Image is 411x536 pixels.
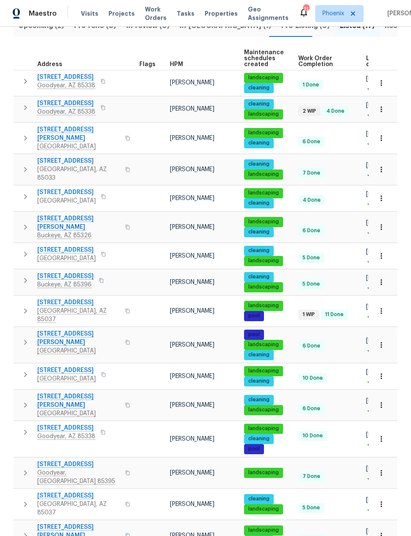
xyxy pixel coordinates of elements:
[299,108,319,115] span: 2 WIP
[170,279,214,285] span: [PERSON_NAME]
[170,224,214,230] span: [PERSON_NAME]
[170,501,214,507] span: [PERSON_NAME]
[303,5,309,14] div: 11
[37,165,120,182] span: [GEOGRAPHIC_DATA], AZ 85033
[145,5,167,22] span: Work Orders
[245,351,273,358] span: cleaning
[37,188,96,197] span: [STREET_ADDRESS]
[245,505,282,513] span: landscaping
[245,189,282,197] span: landscaping
[299,169,324,177] span: 7 Done
[299,254,323,261] span: 5 Done
[37,500,120,517] span: [GEOGRAPHIC_DATA], AZ 85037
[170,470,214,476] span: [PERSON_NAME]
[366,432,384,438] span: [DATE]
[245,331,263,338] span: pool
[366,304,384,310] span: [DATE]
[29,9,57,18] span: Maestro
[81,9,98,18] span: Visits
[177,11,194,17] span: Tasks
[170,167,214,172] span: [PERSON_NAME]
[366,162,384,168] span: [DATE]
[245,200,273,207] span: cleaning
[366,76,384,82] span: [DATE]
[245,228,273,236] span: cleaning
[366,131,384,137] span: [DATE]
[366,249,384,255] span: [DATE]
[366,102,384,108] span: [DATE]
[299,311,318,318] span: 1 WIP
[298,56,352,67] span: Work Order Completion
[299,197,324,204] span: 4 Done
[245,469,282,476] span: landscaping
[299,405,324,412] span: 6 Done
[170,373,214,379] span: [PERSON_NAME]
[245,435,273,442] span: cleaning
[299,138,324,145] span: 6 Done
[170,436,214,442] span: [PERSON_NAME]
[248,5,289,22] span: Geo Assignments
[245,139,273,147] span: cleaning
[245,257,282,264] span: landscaping
[245,273,273,280] span: cleaning
[245,74,282,81] span: landscaping
[245,378,273,385] span: cleaning
[366,338,384,344] span: [DATE]
[322,9,344,18] span: Phoenix
[245,445,263,453] span: pool
[299,81,322,89] span: 1 Done
[37,61,62,67] span: Address
[299,432,326,439] span: 10 Done
[245,527,282,534] span: landscaping
[245,129,282,136] span: landscaping
[245,218,282,225] span: landscaping
[170,80,214,86] span: [PERSON_NAME]
[170,61,183,67] span: HPM
[366,466,384,472] span: [DATE]
[245,425,282,432] span: landscaping
[170,106,214,112] span: [PERSON_NAME]
[245,161,273,168] span: cleaning
[299,227,324,234] span: 6 Done
[245,302,282,309] span: landscaping
[299,342,324,350] span: 6 Done
[245,312,263,319] span: pool
[299,375,326,382] span: 10 Done
[366,398,384,404] span: [DATE]
[170,135,214,141] span: [PERSON_NAME]
[299,280,323,288] span: 5 Done
[366,369,384,375] span: [DATE]
[366,56,380,67] span: List date
[245,100,273,108] span: cleaning
[37,197,96,205] span: [GEOGRAPHIC_DATA]
[37,157,120,165] span: [STREET_ADDRESS]
[139,61,156,67] span: Flags
[245,406,282,414] span: landscaping
[170,402,214,408] span: [PERSON_NAME]
[245,341,282,348] span: landscaping
[245,84,273,92] span: cleaning
[108,9,135,18] span: Projects
[170,308,214,314] span: [PERSON_NAME]
[299,504,323,511] span: 5 Done
[245,111,282,118] span: landscaping
[366,220,384,226] span: [DATE]
[245,396,273,403] span: cleaning
[170,253,214,259] span: [PERSON_NAME]
[366,275,384,281] span: [DATE]
[366,191,384,197] span: [DATE]
[322,311,347,318] span: 11 Done
[245,495,273,503] span: cleaning
[170,342,214,348] span: [PERSON_NAME]
[205,9,238,18] span: Properties
[323,108,348,115] span: 4 Done
[245,283,282,291] span: landscaping
[170,195,214,201] span: [PERSON_NAME]
[245,247,273,254] span: cleaning
[245,367,282,375] span: landscaping
[245,171,282,178] span: landscaping
[366,528,384,534] span: [DATE]
[299,473,324,480] span: 7 Done
[366,497,384,503] span: [DATE]
[244,50,284,67] span: Maintenance schedules created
